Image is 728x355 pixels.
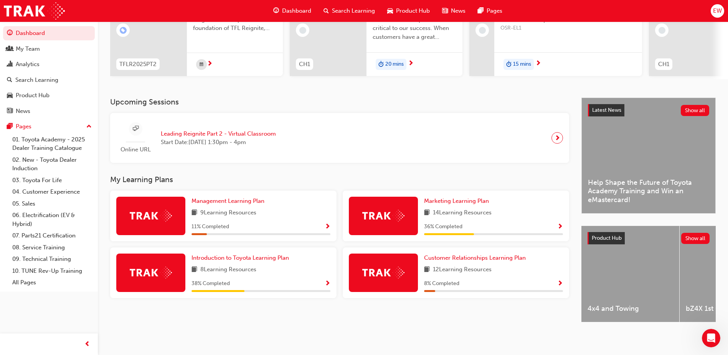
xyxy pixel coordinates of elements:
a: 07. Parts21 Certification [9,230,95,242]
span: Show Progress [325,280,330,287]
span: learningRecordVerb_NONE-icon [479,27,486,34]
span: book-icon [191,208,197,218]
span: CH1 [658,60,669,69]
span: 8 Learning Resources [200,265,256,275]
span: duration-icon [378,60,384,70]
span: news-icon [442,6,448,16]
span: 8 % Completed [424,279,459,288]
span: Introduction to Toyota Learning Plan [191,254,289,261]
span: chart-icon [7,61,13,68]
img: Trak [130,267,172,279]
a: News [3,104,95,118]
a: search-iconSearch Learning [317,3,381,19]
a: guage-iconDashboard [267,3,317,19]
a: Analytics [3,57,95,71]
span: next-icon [535,60,541,67]
img: Trak [362,210,404,222]
a: 08. Service Training [9,242,95,254]
a: 04. Customer Experience [9,186,95,198]
h3: My Learning Plans [110,175,569,184]
span: news-icon [7,108,13,115]
a: Marketing Learning Plan [424,197,492,206]
div: Product Hub [16,91,50,100]
div: Search Learning [15,76,58,85]
span: guage-icon [7,30,13,37]
span: 38 % Completed [191,279,230,288]
span: next-icon [207,61,213,68]
a: 02. New - Toyota Dealer Induction [9,154,95,174]
span: Show Progress [557,224,563,231]
a: 10. TUNE Rev-Up Training [9,265,95,277]
span: Marketing Learning Plan [424,197,489,204]
a: Trak [4,2,65,20]
span: Pages [487,7,502,15]
a: Dashboard [3,26,95,40]
span: Help Shape the Future of Toyota Academy Training and Win an eMastercard! [588,178,709,204]
button: DashboardMy TeamAnalyticsSearch LearningProduct HubNews [3,25,95,119]
a: Latest NewsShow allHelp Shape the Future of Toyota Academy Training and Win an eMastercard! [581,98,716,214]
span: Show Progress [557,280,563,287]
span: prev-icon [84,340,90,349]
button: EW [711,4,724,18]
span: 9 Learning Resources [200,208,256,218]
span: book-icon [424,208,430,218]
span: search-icon [7,77,12,84]
span: learningRecordVerb_NONE-icon [299,27,306,34]
span: calendar-icon [200,60,203,70]
span: sessionType_ONLINE_URL-icon [133,124,139,134]
h3: Upcoming Sessions [110,98,569,106]
span: CH1 [299,60,310,69]
div: Pages [16,122,31,131]
a: Management Learning Plan [191,197,267,206]
a: Product Hub [3,88,95,103]
a: car-iconProduct Hub [381,3,436,19]
span: book-icon [191,265,197,275]
div: My Team [16,45,40,53]
span: Show Progress [325,224,330,231]
span: book-icon [424,265,430,275]
span: Dashboard [282,7,311,15]
span: EW [713,7,722,15]
a: 03. Toyota For Life [9,174,95,186]
span: 15 mins [513,60,531,69]
span: car-icon [7,92,13,99]
span: News [451,7,466,15]
span: search-icon [324,6,329,16]
span: 36 % Completed [424,222,462,231]
span: Search Learning [332,7,375,15]
span: Customer Relationships Learning Plan [424,254,526,261]
button: Pages [3,119,95,134]
button: Show all [681,233,710,244]
span: duration-icon [506,60,512,70]
img: Trak [130,210,172,222]
a: 01. Toyota Academy - 2025 Dealer Training Catalogue [9,134,95,154]
span: 4x4 and Towing [588,304,673,313]
span: Start Date: [DATE] 1:30pm - 4pm [161,138,276,147]
a: pages-iconPages [472,3,508,19]
iframe: Intercom live chat [702,329,720,347]
a: 4x4 and Towing [581,226,679,322]
a: Online URLLeading Reignite Part 2 - Virtual ClassroomStart Date:[DATE] 1:30pm - 4pm [116,119,563,157]
a: 05. Sales [9,198,95,210]
a: news-iconNews [436,3,472,19]
span: Management Learning Plan [191,197,264,204]
span: next-icon [408,60,414,67]
span: OSR-EL1 [500,24,636,33]
a: 09. Technical Training [9,253,95,265]
div: Analytics [16,60,40,69]
a: Search Learning [3,73,95,87]
a: 06. Electrification (EV & Hybrid) [9,209,95,230]
span: Product Hub [396,7,430,15]
button: Show all [681,105,710,116]
span: learningRecordVerb_NONE-icon [659,27,665,34]
img: Trak [362,267,404,279]
span: learningRecordVerb_ENROLL-icon [120,27,127,34]
span: Online URL [116,145,155,154]
span: pages-icon [478,6,484,16]
span: next-icon [555,133,560,143]
button: Show Progress [557,279,563,289]
button: Show Progress [557,222,563,232]
a: Latest NewsShow all [588,104,709,116]
span: TFLR2025PT2 [119,60,157,69]
span: 14 Learning Resources [433,208,492,218]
